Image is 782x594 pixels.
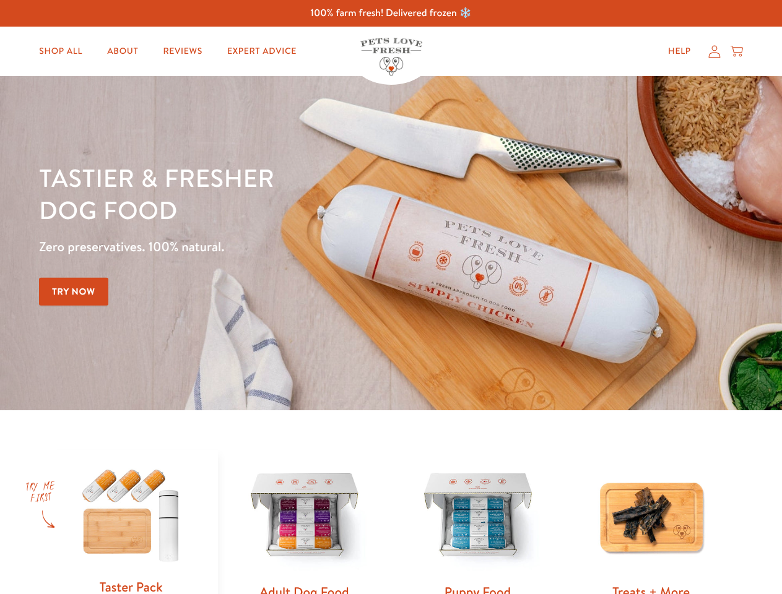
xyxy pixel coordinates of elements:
a: Expert Advice [217,39,306,64]
a: Reviews [153,39,212,64]
a: Shop All [29,39,92,64]
h1: Tastier & fresher dog food [39,161,508,226]
img: Pets Love Fresh [360,38,422,75]
a: Help [658,39,701,64]
a: About [97,39,148,64]
a: Try Now [39,278,108,306]
p: Zero preservatives. 100% natural. [39,236,508,258]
